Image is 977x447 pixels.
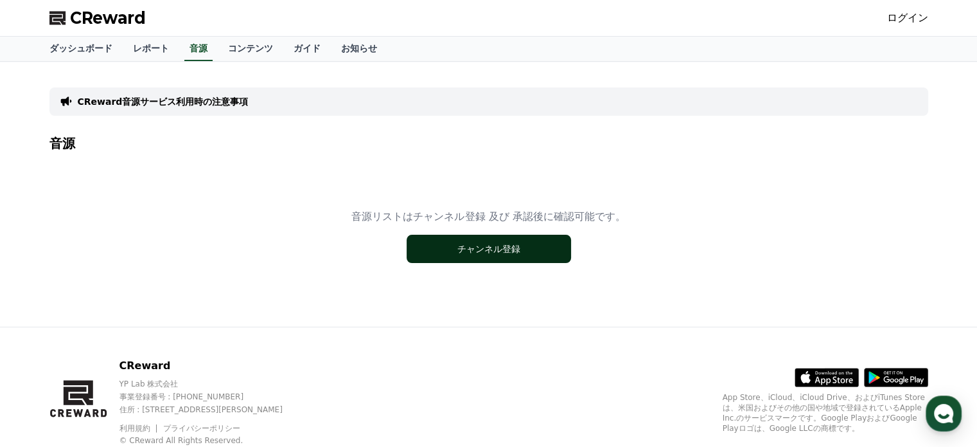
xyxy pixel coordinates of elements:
[190,360,222,370] span: Settings
[70,8,146,28] span: CReward
[184,37,213,61] a: 音源
[119,358,304,374] p: CReward
[119,379,304,389] p: YP Lab 株式会社
[351,209,625,224] p: 音源リストはチャンネル登録 及び 承認後に確認可能です。
[407,235,571,263] button: チャンネル登録
[85,340,166,372] a: Messages
[166,340,247,372] a: Settings
[78,95,249,108] a: CReward音源サービス利用時の注意事項
[331,37,387,61] a: お知らせ
[723,392,928,433] p: App Store、iCloud、iCloud Drive、およびiTunes Storeは、米国およびその他の国や地域で登録されているApple Inc.のサービスマークです。Google P...
[119,392,304,402] p: 事業登録番号 : [PHONE_NUMBER]
[163,424,240,433] a: プライバシーポリシー
[283,37,331,61] a: ガイド
[119,424,159,433] a: 利用規約
[218,37,283,61] a: コンテンツ
[123,37,179,61] a: レポート
[887,10,928,26] a: ログイン
[33,360,55,370] span: Home
[119,435,304,446] p: © CReward All Rights Reserved.
[107,360,145,370] span: Messages
[4,340,85,372] a: Home
[39,37,123,61] a: ダッシュボード
[49,136,928,151] h4: 音源
[49,8,146,28] a: CReward
[119,405,304,415] p: 住所 : [STREET_ADDRESS][PERSON_NAME]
